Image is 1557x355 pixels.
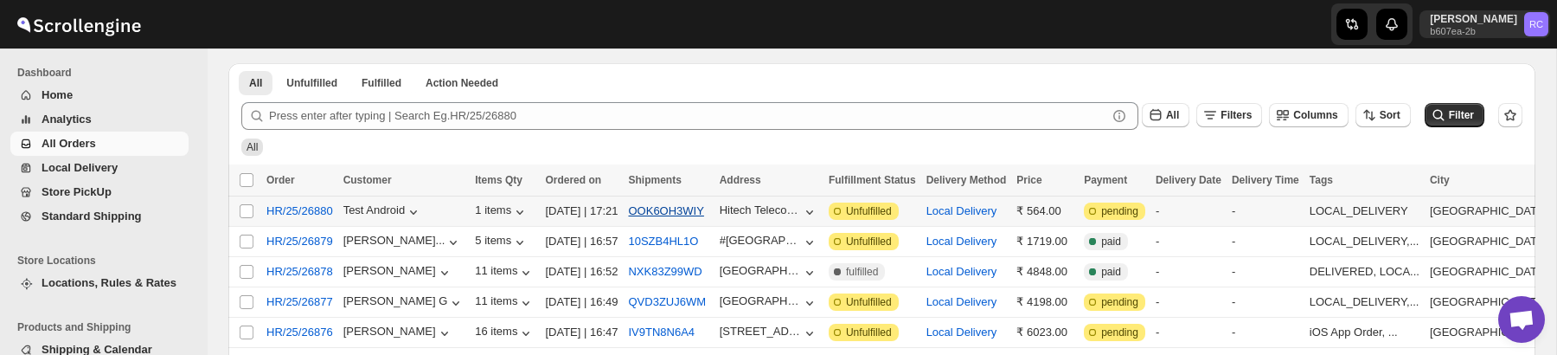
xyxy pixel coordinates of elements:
[17,66,195,80] span: Dashboard
[256,228,343,255] button: HR/25/26879
[720,294,818,312] button: [GEOGRAPHIC_DATA], [GEOGRAPHIC_DATA], [GEOGRAPHIC_DATA]
[1166,109,1179,121] span: All
[42,137,96,150] span: All Orders
[10,271,189,295] button: Locations, Rules & Rates
[1430,294,1547,311] div: [GEOGRAPHIC_DATA]
[628,326,695,339] button: IV9TN8N6A4
[343,234,463,251] button: [PERSON_NAME]...
[247,141,258,153] span: All
[1016,233,1073,250] div: ₹ 1719.00
[343,174,392,186] span: Customer
[1016,324,1073,341] div: ₹ 6023.00
[1293,109,1337,121] span: Columns
[475,264,535,281] div: 11 items
[1156,263,1221,281] div: -
[545,233,618,250] div: [DATE] | 16:57
[1425,103,1484,127] button: Filter
[1016,174,1041,186] span: Price
[1430,263,1547,281] div: [GEOGRAPHIC_DATA]
[343,234,445,247] div: [PERSON_NAME]...
[239,71,272,95] button: All
[256,258,343,286] button: HR/25/26878
[10,132,189,156] button: All Orders
[343,294,465,312] div: [PERSON_NAME] G
[720,203,818,221] button: Hitech Telecom City
[628,174,681,186] span: Shipments
[1232,203,1299,220] div: -
[628,204,703,217] button: OOK6OH3WIY
[1084,174,1127,186] span: Payment
[17,320,195,334] span: Products and Shipping
[1016,294,1073,311] div: ₹ 4198.00
[42,185,112,198] span: Store PickUp
[846,204,892,218] span: Unfulfilled
[628,295,706,308] button: QVD3ZUJ6WM
[926,326,997,339] button: Local Delivery
[343,325,453,342] button: [PERSON_NAME]
[1232,174,1299,186] span: Delivery Time
[926,235,997,248] button: Local Delivery
[846,235,892,248] span: Unfulfilled
[1430,203,1547,220] div: [GEOGRAPHIC_DATA]
[266,263,333,281] span: HR/25/26878
[926,265,997,278] button: Local Delivery
[926,174,1007,186] span: Delivery Method
[249,76,262,90] span: All
[926,295,997,308] button: Local Delivery
[475,203,529,221] div: 1 items
[720,325,818,342] button: [STREET_ADDRESS]
[343,264,453,281] button: [PERSON_NAME]
[42,276,176,289] span: Locations, Rules & Rates
[1310,294,1419,311] div: LOCAL_DELIVERY,...
[1310,174,1333,186] span: Tags
[1380,109,1400,121] span: Sort
[1232,233,1299,250] div: -
[1524,12,1548,36] span: Rahul Chopra
[266,174,295,186] span: Order
[10,83,189,107] button: Home
[266,203,333,220] span: HR/25/26880
[475,325,535,342] button: 16 items
[1430,233,1547,250] div: [GEOGRAPHIC_DATA]
[846,326,892,339] span: Unfulfilled
[256,288,343,316] button: HR/25/26877
[1498,296,1545,343] a: Open chat
[1101,295,1138,309] span: pending
[628,265,702,278] button: NXK83Z99WD
[256,197,343,225] button: HR/25/26880
[545,294,618,311] div: [DATE] | 16:49
[1156,294,1221,311] div: -
[351,71,412,95] button: Fulfilled
[17,254,195,268] span: Store Locations
[720,294,801,307] div: [GEOGRAPHIC_DATA], [GEOGRAPHIC_DATA], [GEOGRAPHIC_DATA]
[10,107,189,132] button: Analytics
[14,3,144,46] img: ScrollEngine
[1310,203,1419,220] div: LOCAL_DELIVERY
[362,76,401,90] span: Fulfilled
[545,174,601,186] span: Ordered on
[1232,263,1299,281] div: -
[42,113,92,126] span: Analytics
[1449,109,1474,121] span: Filter
[1310,263,1419,281] div: DELIVERED, LOCA...
[1016,263,1073,281] div: ₹ 4848.00
[1221,109,1252,121] span: Filters
[42,161,118,174] span: Local Delivery
[1430,26,1517,36] p: b607ea-2b
[256,319,343,346] button: HR/25/26876
[1016,203,1073,220] div: ₹ 564.00
[269,102,1107,130] input: Press enter after typing | Search Eg.HR/25/26880
[720,234,801,247] div: #[GEOGRAPHIC_DATA], [GEOGRAPHIC_DATA] Phase 1, [GEOGRAPHIC_DATA]
[266,233,333,250] span: HR/25/26879
[475,234,529,251] button: 5 items
[415,71,509,95] button: ActionNeeded
[628,235,698,248] button: 10SZB4HL1O
[926,204,997,217] button: Local Delivery
[266,324,333,341] span: HR/25/26876
[545,263,618,281] div: [DATE] | 16:52
[720,203,801,216] div: Hitech Telecom City
[1430,324,1547,341] div: [GEOGRAPHIC_DATA]
[1156,324,1221,341] div: -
